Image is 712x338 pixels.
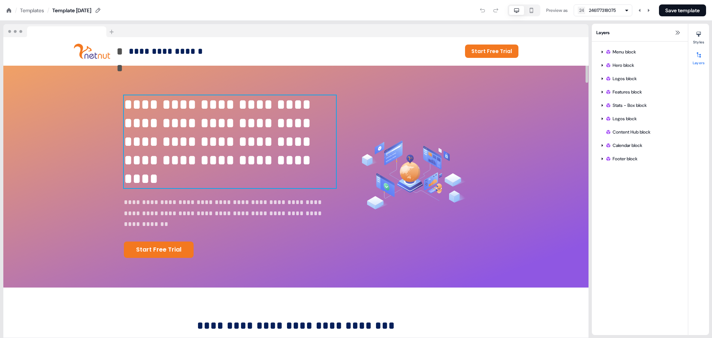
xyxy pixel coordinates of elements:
div: Features block [596,86,683,98]
div: Menu block [596,46,683,58]
div: Start Free Trial [299,45,518,58]
div: Calendar block [596,140,683,151]
div: Stats - Box block [605,102,680,109]
div: Logos block [605,115,680,122]
div: Content Hub block [605,128,680,136]
button: Start Free Trial [465,45,518,58]
button: Layers [688,49,709,65]
div: Calendar block [605,142,680,149]
div: / [15,6,17,14]
div: Template [DATE] [52,7,91,14]
div: Hero block [605,62,680,69]
img: Browser topbar [3,24,117,37]
a: Templates [20,7,44,14]
button: 24246177318075 [574,4,632,16]
div: Footer block [596,153,683,165]
div: Layers [592,24,688,42]
button: Save template [659,4,706,16]
div: Features block [605,88,680,96]
div: Logos block [605,75,680,82]
div: Logos block [596,73,683,85]
div: 246177318075 [589,7,616,14]
div: Preview as [546,7,568,14]
div: Start Free Trial [124,242,336,258]
div: Logos block [596,113,683,125]
div: Footer block [605,155,680,163]
img: Image [73,43,111,60]
button: Styles [688,28,709,45]
div: Stats - Box block [596,99,683,111]
button: Start Free Trial [124,242,194,258]
div: / [47,6,49,14]
img: Image [357,95,468,258]
div: Content Hub block [596,126,683,138]
div: Hero block [596,59,683,71]
div: 24 [579,7,584,14]
div: Menu block [605,48,680,56]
